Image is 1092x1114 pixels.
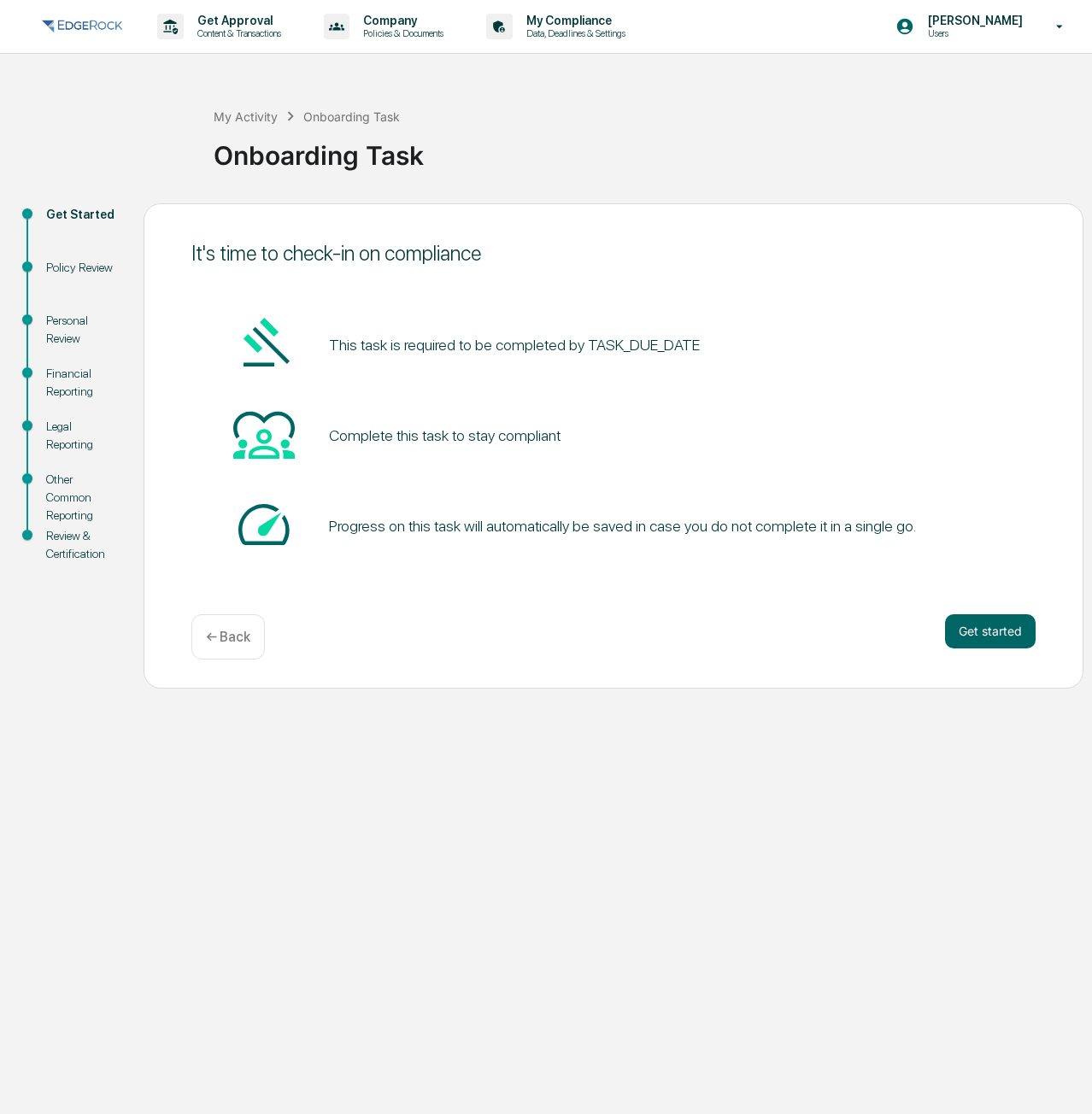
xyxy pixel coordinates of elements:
div: Progress on this task will automatically be saved in case you do not complete it in a single go. [329,517,916,535]
p: [PERSON_NAME] [914,14,1031,27]
button: Get started [945,614,1036,648]
p: Content & Transactions [184,27,290,39]
p: ← Back [206,629,250,645]
div: Complete this task to stay compliant [329,426,561,444]
div: Onboarding Task [214,126,1083,171]
p: Policies & Documents [349,27,452,39]
p: Get Approval [184,14,290,27]
p: Users [914,27,1031,39]
div: Personal Review [46,312,116,348]
div: Policy Review [46,259,116,277]
p: Data, Deadlines & Settings [513,27,634,39]
div: My Activity [214,109,278,124]
div: Legal Reporting [46,418,116,454]
img: Heart [233,403,295,465]
div: Onboarding Task [303,109,400,124]
img: Gavel [233,313,295,374]
pre: This task is required to be completed by TASK_DUE_DATE [329,333,700,356]
img: Speed-dial [233,494,295,555]
p: Company [349,14,452,27]
div: Get Started [46,206,116,224]
div: Review & Certification [46,527,116,563]
div: Other Common Reporting [46,471,116,525]
img: logo [41,16,123,37]
iframe: Open customer support [1037,1058,1083,1104]
div: It's time to check-in on compliance [191,241,1036,266]
p: My Compliance [513,14,634,27]
div: Financial Reporting [46,365,116,401]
